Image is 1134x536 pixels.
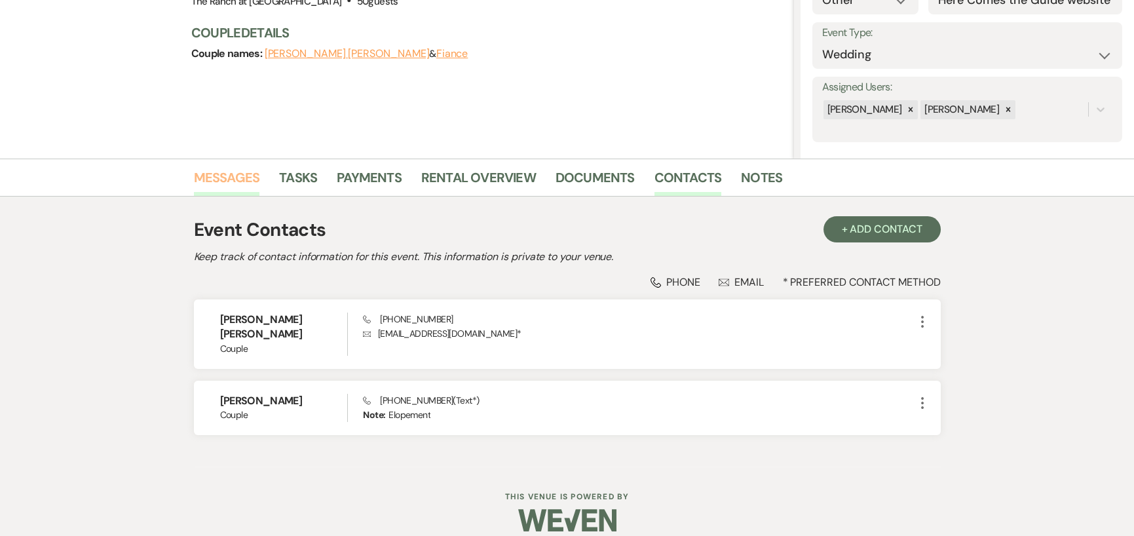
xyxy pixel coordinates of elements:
[920,100,1001,119] div: [PERSON_NAME]
[220,408,348,422] span: Couple
[823,216,941,242] button: + Add Contact
[823,100,904,119] div: [PERSON_NAME]
[363,394,479,406] span: [PHONE_NUMBER] (Text*)
[363,326,914,341] p: [EMAIL_ADDRESS][DOMAIN_NAME] *
[191,24,781,42] h3: Couple Details
[220,342,348,356] span: Couple
[194,249,941,265] h2: Keep track of contact information for this event. This information is private to your venue.
[556,167,635,196] a: Documents
[363,409,385,421] strong: Note:
[279,167,317,196] a: Tasks
[654,167,722,196] a: Contacts
[191,47,265,60] span: Couple names:
[822,78,1112,97] label: Assigned Users:
[741,167,782,196] a: Notes
[194,216,326,244] h1: Event Contacts
[220,313,348,342] h6: [PERSON_NAME] [PERSON_NAME]
[194,275,941,289] div: * Preferred Contact Method
[337,167,402,196] a: Payments
[265,48,430,59] button: [PERSON_NAME] [PERSON_NAME]
[421,167,536,196] a: Rental Overview
[436,48,468,59] button: Fiance
[822,24,1112,43] label: Event Type:
[719,275,764,289] div: Email
[265,47,468,60] span: &
[363,408,430,422] p: Elopement
[220,394,348,408] h6: [PERSON_NAME]
[194,167,260,196] a: Messages
[363,313,453,325] span: [PHONE_NUMBER]
[651,275,700,289] div: Phone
